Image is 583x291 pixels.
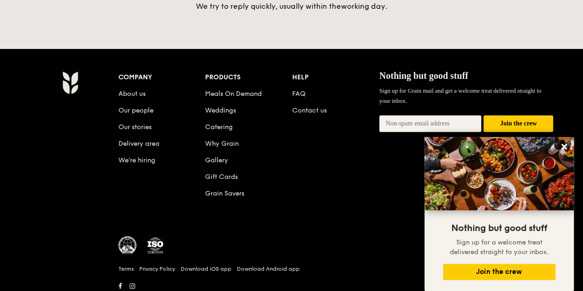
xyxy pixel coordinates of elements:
a: Privacy Policy [139,265,175,273]
button: Close [557,139,571,154]
a: Catering [205,123,233,131]
button: Join the crew [483,115,553,132]
a: Delivery area [118,140,159,148]
a: About us [118,90,146,98]
span: Nothing but good stuff [451,223,547,234]
a: Why Grain [205,140,239,148]
img: DSC07876-Edit02-Large.jpeg [424,137,574,210]
img: AYc88T3wAAAABJRU5ErkJggg== [62,71,78,94]
img: ISO Certified [146,236,165,255]
a: Our people [118,107,153,114]
span: Sign up for a welcome treat delivered straight to your inbox. [450,238,548,256]
div: Company [118,71,206,84]
a: Grain Savers [205,190,244,197]
a: Gift Cards [205,173,238,181]
input: Non-spam email address [379,115,482,132]
a: We’re hiring [118,156,155,164]
button: Join the crew [443,264,555,280]
a: Terms [118,265,134,273]
a: Download iOS app [181,265,231,273]
a: Our stories [118,123,152,131]
a: Download Android app [237,265,300,273]
span: Nothing but good stuff [379,71,468,81]
div: Products [205,71,292,84]
img: MUIS Halal Certified [118,236,137,255]
div: Help [292,71,379,84]
a: Meals On Demand [205,90,262,98]
a: Weddings [205,107,236,114]
a: FAQ [292,90,306,98]
a: Gallery [205,156,228,164]
a: Contact us [292,107,327,114]
span: Sign up for Grain mail and get a welcome treat delivered straight to your inbox. [379,87,542,104]
span: working day. [341,2,387,11]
